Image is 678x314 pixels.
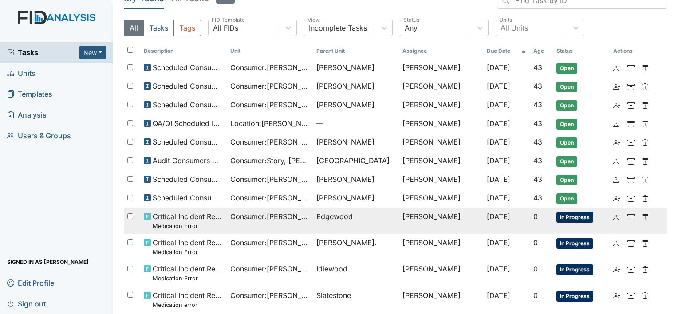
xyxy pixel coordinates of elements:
[399,170,483,189] td: [PERSON_NAME]
[642,118,649,129] a: Delete
[153,274,223,283] small: Medication Error
[309,23,367,33] div: Incomplete Tasks
[153,290,223,309] span: Critical Incident Report Medication error
[153,99,223,110] span: Scheduled Consumer Chart Review
[124,20,144,36] button: All
[153,62,223,73] span: Scheduled Consumer Chart Review
[316,290,351,301] span: Slatestone
[642,192,649,203] a: Delete
[230,99,309,110] span: Consumer : [PERSON_NAME]
[642,211,649,222] a: Delete
[313,43,399,59] th: Toggle SortBy
[230,263,309,274] span: Consumer : [PERSON_NAME]
[153,263,223,283] span: Critical Incident Report Medication Error
[230,211,309,222] span: Consumer : [PERSON_NAME]
[556,63,577,74] span: Open
[399,152,483,170] td: [PERSON_NAME]
[627,137,635,147] a: Archive
[553,43,610,59] th: Toggle SortBy
[399,77,483,96] td: [PERSON_NAME]
[533,291,538,300] span: 0
[487,119,510,128] span: [DATE]
[533,264,538,273] span: 0
[483,43,530,59] th: Toggle SortBy
[7,276,54,290] span: Edit Profile
[556,156,577,167] span: Open
[533,100,542,109] span: 43
[153,155,223,166] span: Audit Consumers Charts
[627,211,635,222] a: Archive
[230,118,309,129] span: Location : [PERSON_NAME]
[556,264,593,275] span: In Progress
[487,63,510,72] span: [DATE]
[405,23,418,33] div: Any
[487,175,510,184] span: [DATE]
[487,100,510,109] span: [DATE]
[627,290,635,301] a: Archive
[230,192,309,203] span: Consumer : [PERSON_NAME]
[316,99,374,110] span: [PERSON_NAME]
[399,43,483,59] th: Assignee
[213,23,238,33] div: All FIDs
[642,81,649,91] a: Delete
[627,237,635,248] a: Archive
[627,263,635,274] a: Archive
[533,193,542,202] span: 43
[556,82,577,92] span: Open
[399,287,483,313] td: [PERSON_NAME]
[533,156,542,165] span: 43
[627,99,635,110] a: Archive
[7,108,47,122] span: Analysis
[399,59,483,77] td: [PERSON_NAME]
[153,192,223,203] span: Scheduled Consumer Chart Review
[627,62,635,73] a: Archive
[7,255,89,269] span: Signed in as [PERSON_NAME]
[533,137,542,146] span: 43
[153,237,223,256] span: Critical Incident Report Medication Error
[316,211,353,222] span: Edgewood
[642,290,649,301] a: Delete
[153,137,223,147] span: Scheduled Consumer Chart Review
[642,174,649,184] a: Delete
[7,87,52,101] span: Templates
[127,47,133,53] input: Toggle All Rows Selected
[7,47,79,58] a: Tasks
[316,62,374,73] span: [PERSON_NAME]
[556,291,593,302] span: In Progress
[230,62,309,73] span: Consumer : [PERSON_NAME]
[316,237,377,248] span: [PERSON_NAME].
[533,82,542,90] span: 43
[316,263,347,274] span: Idlewood
[627,155,635,166] a: Archive
[399,208,483,234] td: [PERSON_NAME]
[533,238,538,247] span: 0
[533,175,542,184] span: 43
[501,23,528,33] div: All Units
[556,193,577,204] span: Open
[316,81,374,91] span: [PERSON_NAME]
[230,174,309,184] span: Consumer : [PERSON_NAME]
[556,100,577,111] span: Open
[556,119,577,130] span: Open
[153,81,223,91] span: Scheduled Consumer Chart Review
[556,212,593,223] span: In Progress
[399,260,483,286] td: [PERSON_NAME]
[316,137,374,147] span: [PERSON_NAME]
[316,155,390,166] span: [GEOGRAPHIC_DATA]
[173,20,201,36] button: Tags
[556,137,577,148] span: Open
[642,99,649,110] a: Delete
[153,174,223,184] span: Scheduled Consumer Chart Review
[642,155,649,166] a: Delete
[230,81,309,91] span: Consumer : [PERSON_NAME]
[230,237,309,248] span: Consumer : [PERSON_NAME]
[153,222,223,230] small: Medication Error
[316,174,374,184] span: [PERSON_NAME]
[230,155,309,166] span: Consumer : Story, [PERSON_NAME]
[530,43,553,59] th: Toggle SortBy
[7,297,46,310] span: Sign out
[227,43,313,59] th: Toggle SortBy
[487,82,510,90] span: [DATE]
[627,118,635,129] a: Archive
